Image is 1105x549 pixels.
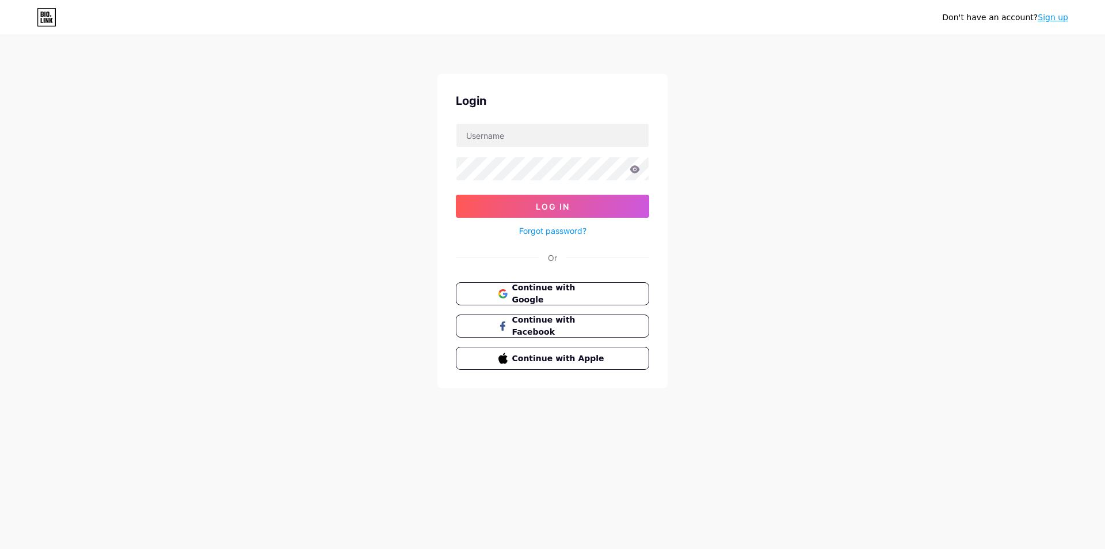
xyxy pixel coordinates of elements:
[1038,13,1068,22] a: Sign up
[512,314,607,338] span: Continue with Facebook
[456,282,649,305] button: Continue with Google
[536,202,570,211] span: Log In
[512,282,607,306] span: Continue with Google
[548,252,557,264] div: Or
[512,353,607,365] span: Continue with Apple
[456,124,649,147] input: Username
[456,92,649,109] div: Login
[942,12,1068,24] div: Don't have an account?
[456,315,649,338] button: Continue with Facebook
[456,347,649,370] button: Continue with Apple
[519,225,586,237] a: Forgot password?
[456,195,649,218] button: Log In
